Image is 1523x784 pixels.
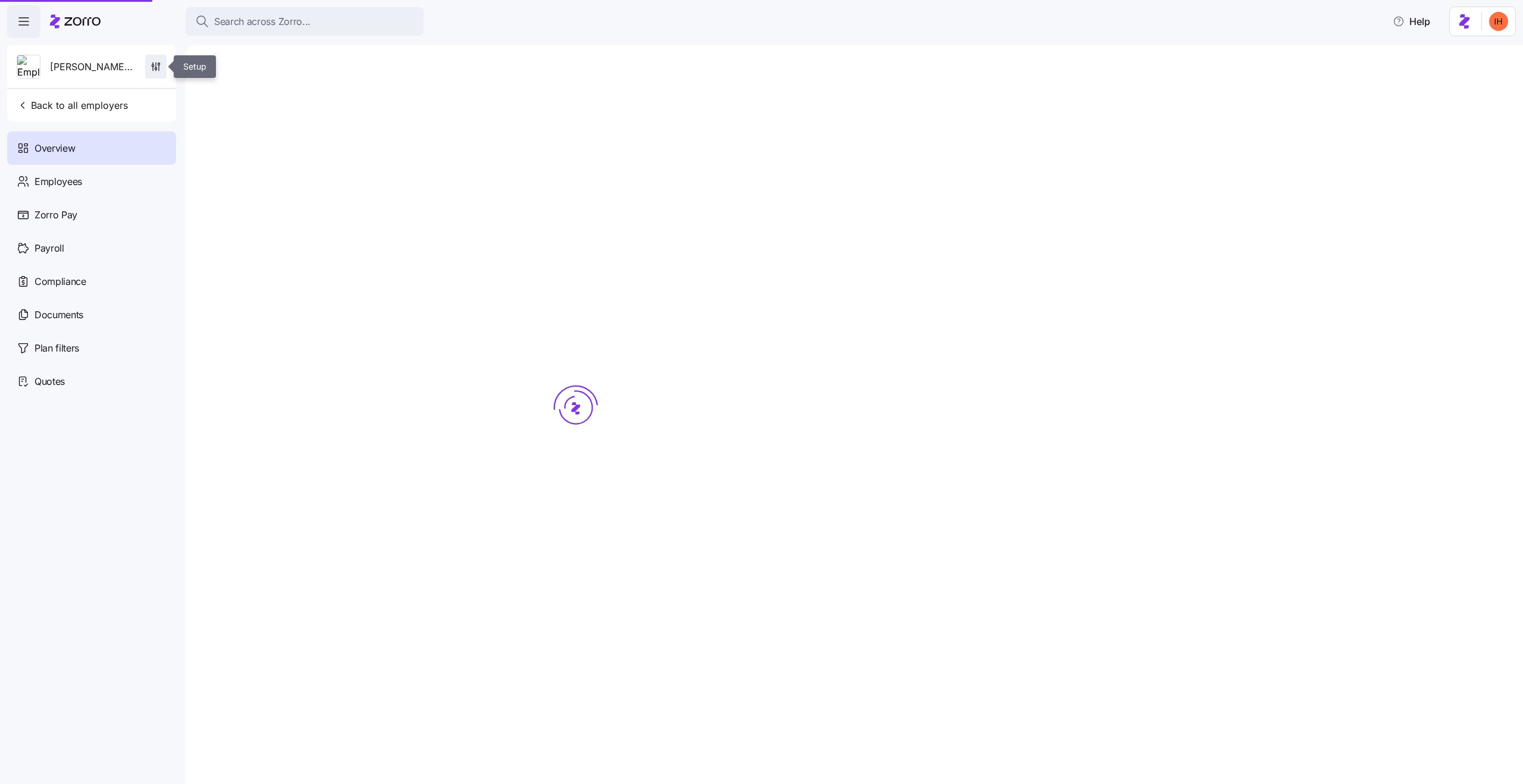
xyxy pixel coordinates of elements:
[35,174,82,189] span: Employees
[35,241,64,256] span: Payroll
[35,274,86,289] span: Compliance
[1383,10,1440,33] button: Help
[186,7,424,36] button: Search across Zorro...
[17,98,128,112] span: Back to all employers
[1393,14,1430,29] span: Help
[35,141,75,156] span: Overview
[12,93,133,117] button: Back to all employers
[50,59,136,74] span: [PERSON_NAME] and [PERSON_NAME]'s Furniture
[7,365,176,398] a: Quotes
[7,265,176,298] a: Compliance
[214,14,311,29] span: Search across Zorro...
[7,231,176,265] a: Payroll
[35,341,79,356] span: Plan filters
[17,55,40,79] img: Employer logo
[35,208,77,222] span: Zorro Pay
[7,298,176,331] a: Documents
[7,198,176,231] a: Zorro Pay
[1489,12,1508,31] img: f3711480c2c985a33e19d88a07d4c111
[35,308,83,322] span: Documents
[35,374,65,389] span: Quotes
[7,331,176,365] a: Plan filters
[7,165,176,198] a: Employees
[7,131,176,165] a: Overview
